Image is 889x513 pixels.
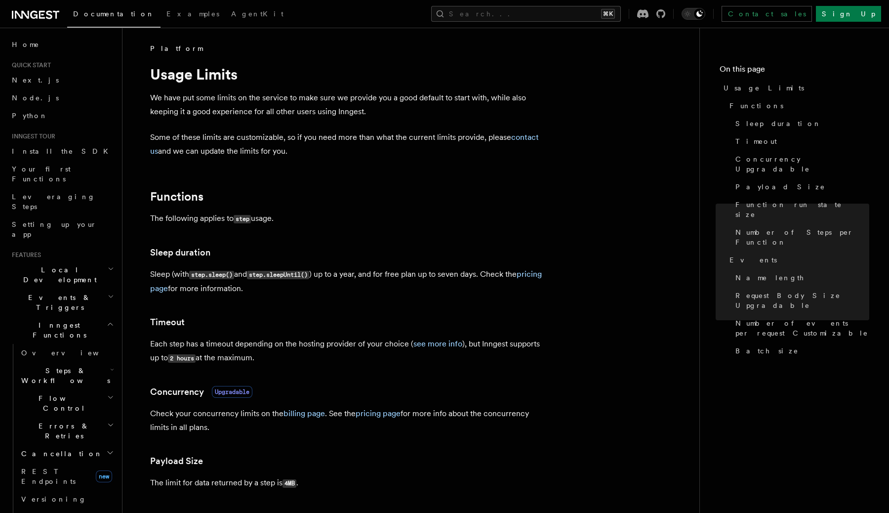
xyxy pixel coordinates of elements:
a: Versioning [17,490,116,508]
span: Name length [735,273,805,283]
button: Errors & Retries [17,417,116,445]
span: Versioning [21,495,86,503]
a: Payload Size [731,178,869,196]
button: Events & Triggers [8,289,116,316]
p: We have put some limits on the service to make sure we provide you a good default to start with, ... [150,91,545,119]
span: Examples [166,10,219,18]
a: Python [8,107,116,125]
a: Contact sales [722,6,812,22]
span: Errors & Retries [17,421,107,441]
a: Functions [726,97,869,115]
a: ConcurrencyUpgradable [150,385,252,399]
a: Next.js [8,71,116,89]
span: Request Body Size Upgradable [735,291,869,310]
span: Batch size [735,346,799,356]
span: Payload Size [735,182,825,192]
span: Next.js [12,76,59,84]
a: Usage Limits [720,79,869,97]
a: AgentKit [225,3,289,27]
a: see more info [413,339,462,348]
kbd: ⌘K [601,9,615,19]
a: pricing page [356,409,401,418]
span: Features [8,251,41,259]
a: Home [8,36,116,53]
span: Events & Triggers [8,293,108,312]
a: Timeout [731,132,869,150]
span: Timeout [735,136,777,146]
a: Number of events per request Customizable [731,314,869,342]
a: Function run state size [731,196,869,223]
p: Each step has a timeout depending on the hosting provider of your choice ( ), but Inngest support... [150,337,545,365]
a: Concurrency Upgradable [731,150,869,178]
span: Node.js [12,94,59,102]
a: Node.js [8,89,116,107]
span: Setting up your app [12,220,97,238]
button: Cancellation [17,445,116,463]
button: Toggle dark mode [682,8,705,20]
a: Overview [17,344,116,362]
span: Steps & Workflows [17,366,110,385]
h4: On this page [720,63,869,79]
a: Timeout [150,315,185,329]
span: Flow Control [17,393,107,413]
span: Platform [150,43,202,53]
span: AgentKit [231,10,283,18]
span: Inngest Functions [8,320,107,340]
button: Inngest Functions [8,316,116,344]
span: Local Development [8,265,108,285]
a: Batch size [731,342,869,360]
code: 2 hours [168,354,196,363]
span: Inngest tour [8,132,55,140]
button: Search...⌘K [431,6,621,22]
a: Number of Steps per Function [731,223,869,251]
span: Upgradable [212,386,252,398]
a: Your first Functions [8,160,116,188]
a: Sign Up [816,6,881,22]
span: Function run state size [735,200,869,219]
span: Overview [21,349,123,357]
span: Number of events per request Customizable [735,318,869,338]
code: step [234,215,251,223]
a: Events [726,251,869,269]
a: REST Endpointsnew [17,463,116,490]
span: Events [729,255,777,265]
span: new [96,470,112,482]
a: Request Body Size Upgradable [731,287,869,314]
button: Flow Control [17,389,116,417]
a: Install the SDK [8,142,116,160]
code: 4MB [283,479,296,488]
a: Leveraging Steps [8,188,116,215]
h1: Usage Limits [150,65,545,83]
span: REST Endpoints [21,468,76,485]
span: Documentation [73,10,155,18]
span: Leveraging Steps [12,193,95,211]
button: Steps & Workflows [17,362,116,389]
p: Sleep (with and ) up to a year, and for free plan up to seven days. Check the for more information. [150,267,545,296]
span: Install the SDK [12,147,114,155]
span: Usage Limits [724,83,804,93]
code: step.sleep() [189,271,234,279]
span: Number of Steps per Function [735,227,869,247]
a: billing page [283,409,325,418]
span: Cancellation [17,449,103,459]
a: Functions [150,190,203,204]
p: The limit for data returned by a step is . [150,476,545,490]
span: Python [12,112,48,120]
a: Sleep duration [731,115,869,132]
a: Examples [161,3,225,27]
span: Functions [729,101,783,111]
span: Quick start [8,61,51,69]
p: Check your concurrency limits on the . See the for more info about the concurrency limits in all ... [150,407,545,434]
span: Concurrency Upgradable [735,154,869,174]
span: Home [12,40,40,49]
code: step.sleepUntil() [247,271,309,279]
p: The following applies to usage. [150,212,545,226]
a: Name length [731,269,869,287]
button: Local Development [8,261,116,289]
span: Your first Functions [12,165,71,183]
a: Sleep duration [150,246,210,259]
a: Documentation [67,3,161,28]
span: Sleep duration [735,119,821,128]
a: Setting up your app [8,215,116,243]
p: Some of these limits are customizable, so if you need more than what the current limits provide, ... [150,130,545,158]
